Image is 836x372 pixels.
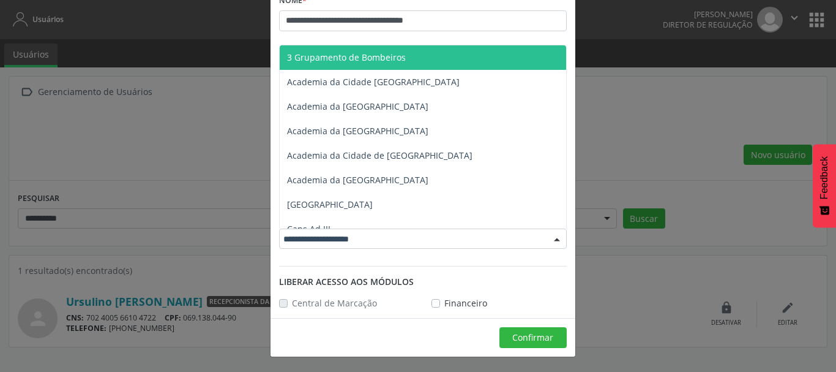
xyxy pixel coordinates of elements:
[279,275,567,288] div: Liberar acesso aos módulos
[292,297,377,309] label: Central de Marcação
[444,297,487,309] label: Financeiro
[499,327,567,348] button: Confirmar
[287,51,406,63] span: 3 Grupamento de Bombeiros
[813,144,836,227] button: Feedback - Mostrar pesquisa
[287,125,428,137] span: Academia da [GEOGRAPHIC_DATA]
[287,223,330,235] span: Caps Ad III
[287,76,460,88] span: Academia da Cidade [GEOGRAPHIC_DATA]
[512,332,553,343] span: Confirmar
[287,199,373,210] span: [GEOGRAPHIC_DATA]
[287,101,428,112] span: Academia da [GEOGRAPHIC_DATA]
[819,156,830,199] span: Feedback
[287,174,428,186] span: Academia da [GEOGRAPHIC_DATA]
[287,150,472,161] span: Academia da Cidade de [GEOGRAPHIC_DATA]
